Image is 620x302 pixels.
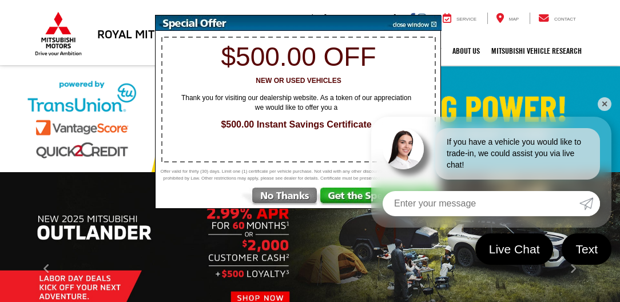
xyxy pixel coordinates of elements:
[302,13,322,22] span: Sales
[319,188,440,208] img: Get the Special Offer
[554,17,576,22] span: Contact
[97,27,197,40] h3: Royal Mitsubishi
[483,241,546,257] span: Live Chat
[324,13,396,22] span: [PHONE_NUMBER]
[456,17,476,22] span: Service
[562,233,611,265] a: Text
[447,37,486,65] a: About Us
[570,241,603,257] span: Text
[240,188,319,208] img: No Thanks, Continue to Website
[156,15,384,31] img: Special Offer
[418,13,426,22] a: Instagram: Click to visit our Instagram page
[162,77,435,85] h3: New or Used Vehicles
[530,13,585,24] a: Contact
[162,42,435,71] h1: $500.00 off
[383,128,424,169] img: Agent profile photo
[509,17,519,22] span: Map
[435,128,600,180] div: If you have a vehicle you would like to trade-in, we could assist you via live chat!
[383,191,579,216] input: Enter your message
[384,15,442,31] img: close window
[173,93,419,113] span: Thank you for visiting our dealership website. As a token of our appreciation we would like to of...
[168,118,425,132] span: $500.00 Instant Savings Certificate
[409,13,415,22] a: Facebook: Click to visit our Facebook page
[475,233,554,265] a: Live Chat
[33,11,84,56] img: Mitsubishi
[487,13,527,24] a: Map
[579,191,600,216] a: Submit
[158,168,439,182] span: Offer valid for thirty (30) days. Limit one (1) certificate per vehicle purchase. Not valid with ...
[486,37,587,65] a: Mitsubishi Vehicle Research
[434,13,485,24] a: Service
